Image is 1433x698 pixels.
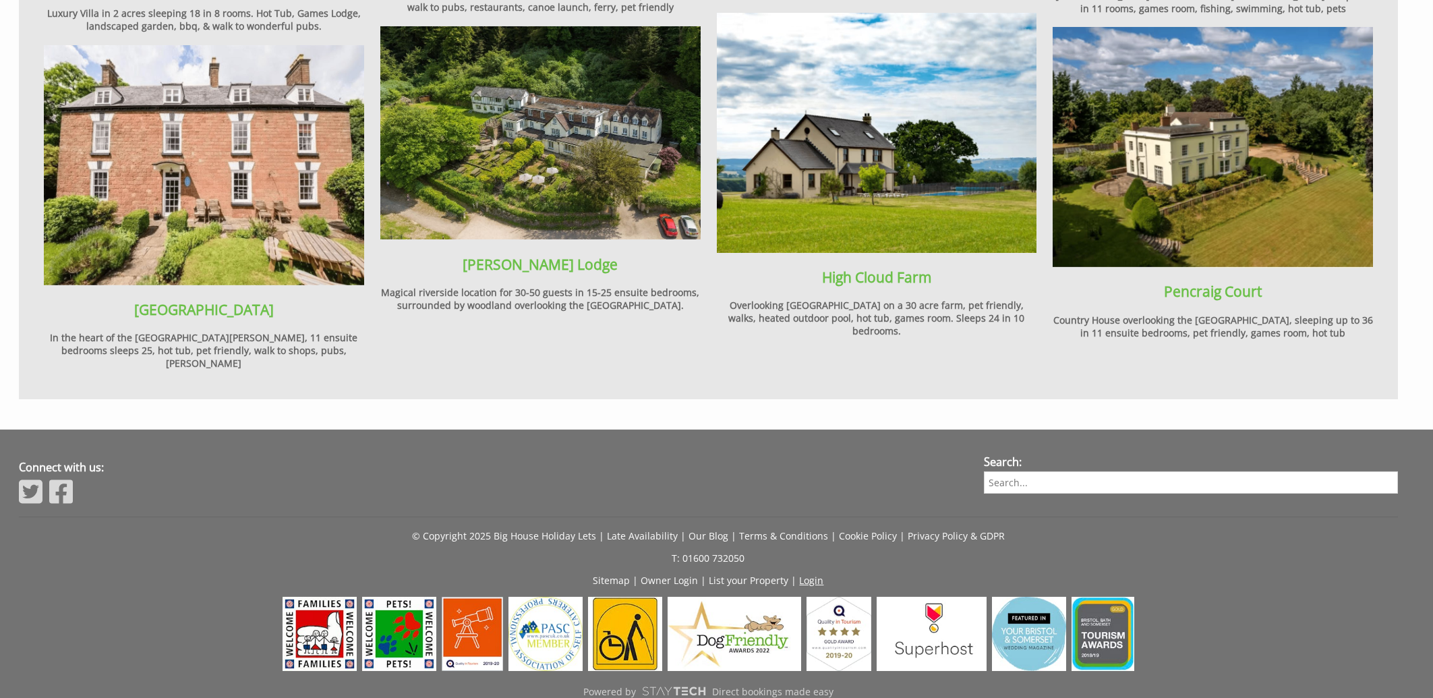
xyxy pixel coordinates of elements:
span: | [792,574,797,587]
h4: Country House overlooking the [GEOGRAPHIC_DATA], sleeping up to 36 in 11 ensuite bedrooms, pet fr... [1053,314,1373,339]
img: Mobility - Mobility [588,597,662,671]
a: Login [800,574,824,587]
span: | [680,529,686,542]
img: Symonds Yat Lodge [380,26,701,240]
h4: Magical riverside location for 30-50 guests in 15-25 ensuite bedrooms, surrounded by woodland ove... [380,286,701,312]
a: Privacy Policy & GDPR [908,529,1005,542]
img: Airbnb - Superhost [877,597,987,671]
a: Owner Login [641,574,699,587]
img: PASC - PASC UK Members [508,597,583,671]
h3: Search: [984,455,1398,469]
span: | [731,529,736,542]
img: Pencraig Court [1053,27,1373,268]
span: | [701,574,707,587]
a: Sitemap [593,574,631,587]
a: List your Property [709,574,789,587]
a: [GEOGRAPHIC_DATA] [134,300,274,319]
h4: Overlooking [GEOGRAPHIC_DATA] on a 30 acre farm, pet friendly, walks, heated outdoor pool, hot tu... [717,299,1037,337]
a: Terms & Conditions [739,529,828,542]
h4: Luxury Villa in 2 acres sleeping 18 in 8 rooms. Hot Tub, Games Lodge, landscaped garden, bbq, & w... [44,7,364,32]
img: Facebook [49,478,73,505]
span: | [831,529,836,542]
h3: Connect with us: [19,460,957,475]
img: Dog Friendly Awards - Dog Friendly - Dog Friendly Awards [668,597,800,671]
a: Late Availability [607,529,678,542]
img: Your Bristol & Somerset Wedding Magazine - 2024 - Your Bristol & Somerset Wedding Magazine - 2024 [992,597,1066,671]
img: Bristol, bath & somerset tourism awards - Bristol, bath & somerset tourism awards [1072,597,1134,671]
a: Pencraig Court [1164,282,1262,301]
img: Highcloud Farm [717,13,1037,254]
a: © Copyright 2025 Big House Holiday Lets [412,529,596,542]
span: | [599,529,604,542]
h4: In the heart of the [GEOGRAPHIC_DATA][PERSON_NAME], 11 ensuite bedrooms sleeps 25, hot tub, pet f... [44,331,364,370]
input: Search... [984,471,1398,494]
img: Quality in Tourism - Gold Award [807,597,872,671]
img: Visit England - Pets Welcome [362,597,436,671]
span: | [633,574,639,587]
img: Quality in Tourism - Great4 Dark Skies [442,597,503,671]
a: Our Blog [689,529,728,542]
a: Cookie Policy [839,529,897,542]
img: Visit England - Families Welcome [283,597,357,671]
img: Twitter [19,478,42,505]
img: Forest House [44,45,364,286]
a: High Cloud Farm [822,268,931,287]
span: | [900,529,905,542]
a: T: 01600 732050 [672,552,745,564]
a: [PERSON_NAME] Lodge [463,255,618,274]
